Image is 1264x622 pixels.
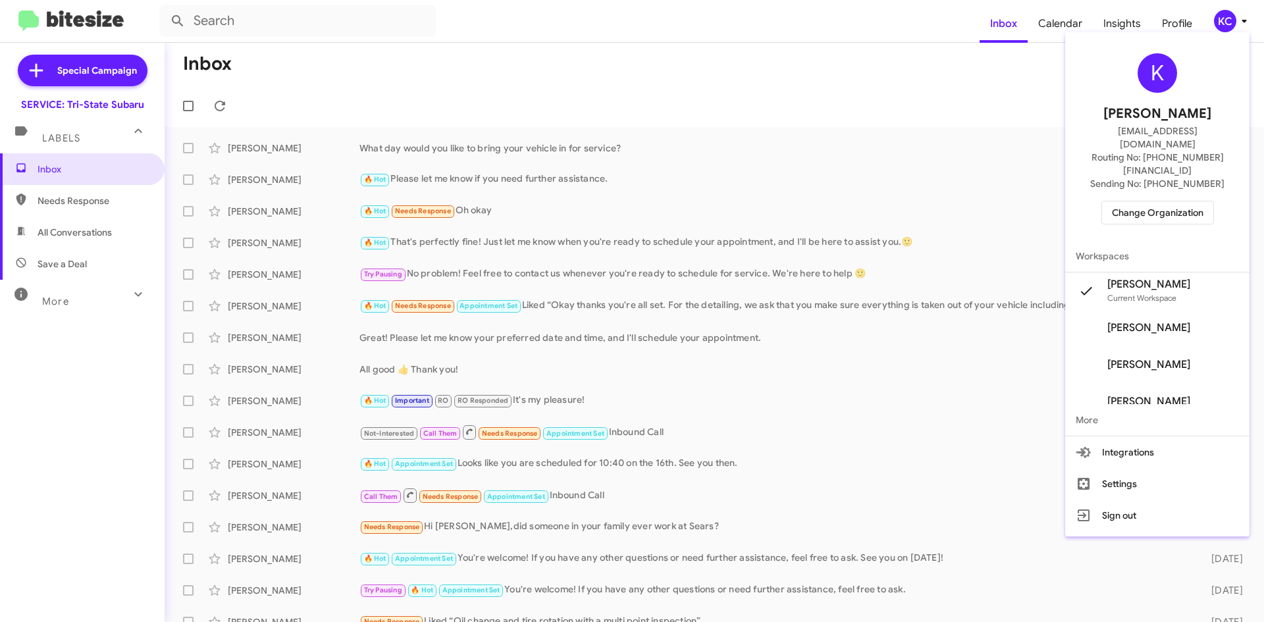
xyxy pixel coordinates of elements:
span: Current Workspace [1107,293,1176,303]
span: [PERSON_NAME] [1103,103,1211,124]
span: Change Organization [1112,201,1203,224]
span: More [1065,404,1250,436]
button: Change Organization [1101,201,1214,224]
button: Settings [1065,468,1250,500]
button: Integrations [1065,436,1250,468]
button: Sign out [1065,500,1250,531]
div: K [1138,53,1177,93]
span: [PERSON_NAME] [1107,278,1190,291]
span: [EMAIL_ADDRESS][DOMAIN_NAME] [1081,124,1234,151]
span: Workspaces [1065,240,1250,272]
span: Sending No: [PHONE_NUMBER] [1090,177,1224,190]
span: [PERSON_NAME] [1107,321,1190,334]
span: Routing No: [PHONE_NUMBER][FINANCIAL_ID] [1081,151,1234,177]
span: [PERSON_NAME] [1107,358,1190,371]
span: [PERSON_NAME] [1107,395,1190,408]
